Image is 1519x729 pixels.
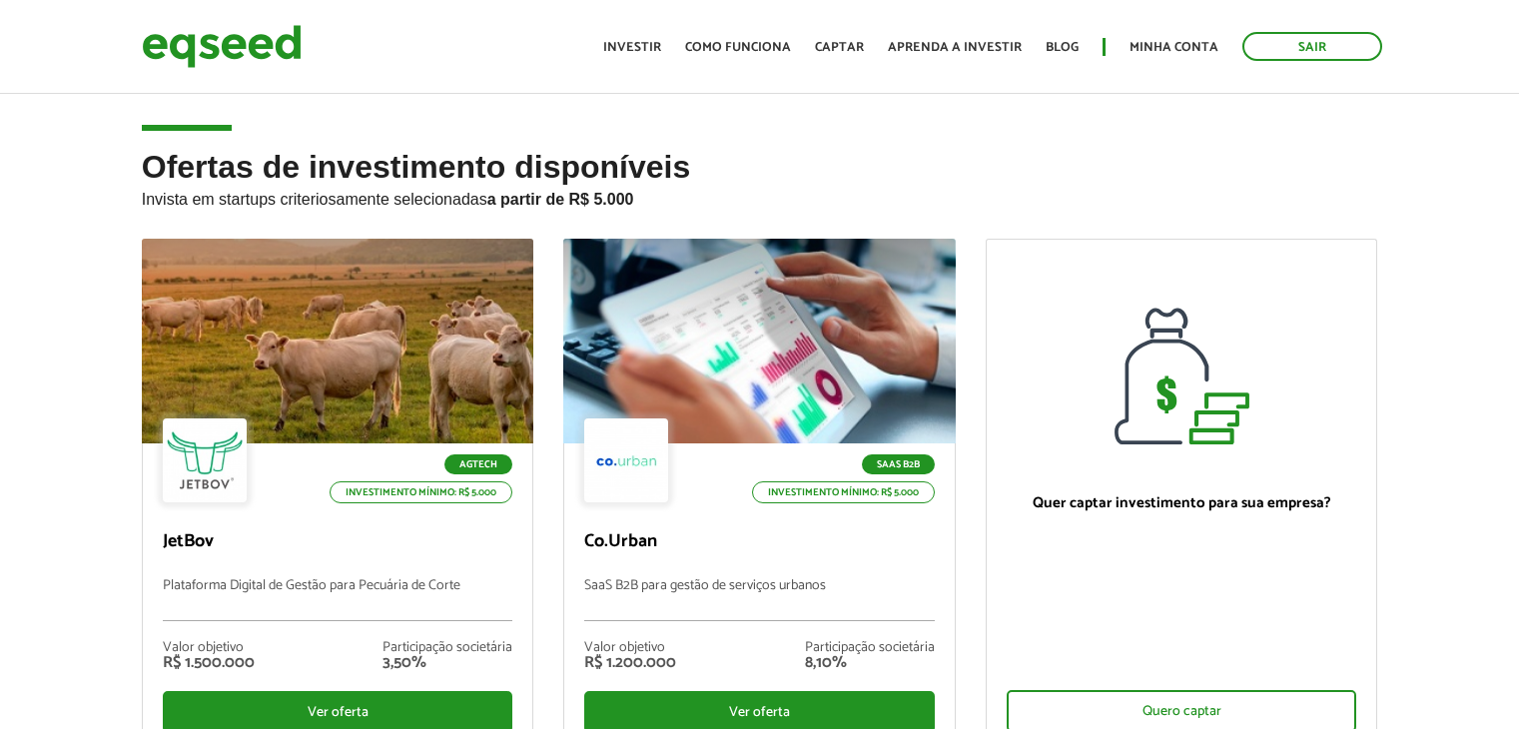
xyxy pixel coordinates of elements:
p: Investimento mínimo: R$ 5.000 [330,481,512,503]
div: Valor objetivo [163,641,255,655]
div: Participação societária [805,641,935,655]
a: Minha conta [1130,41,1218,54]
img: EqSeed [142,20,302,73]
a: Sair [1242,32,1382,61]
div: Valor objetivo [584,641,676,655]
p: SaaS B2B para gestão de serviços urbanos [584,578,935,621]
p: SaaS B2B [862,454,935,474]
div: Participação societária [382,641,512,655]
p: JetBov [163,531,513,553]
a: Aprenda a investir [888,41,1022,54]
strong: a partir de R$ 5.000 [487,191,634,208]
h2: Ofertas de investimento disponíveis [142,150,1378,239]
p: Plataforma Digital de Gestão para Pecuária de Corte [163,578,513,621]
p: Agtech [444,454,512,474]
p: Quer captar investimento para sua empresa? [1007,494,1357,512]
div: R$ 1.500.000 [163,655,255,671]
div: 8,10% [805,655,935,671]
a: Investir [603,41,661,54]
p: Co.Urban [584,531,935,553]
div: 3,50% [382,655,512,671]
a: Como funciona [685,41,791,54]
p: Investimento mínimo: R$ 5.000 [752,481,935,503]
a: Captar [815,41,864,54]
p: Invista em startups criteriosamente selecionadas [142,185,1378,209]
a: Blog [1046,41,1079,54]
div: R$ 1.200.000 [584,655,676,671]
